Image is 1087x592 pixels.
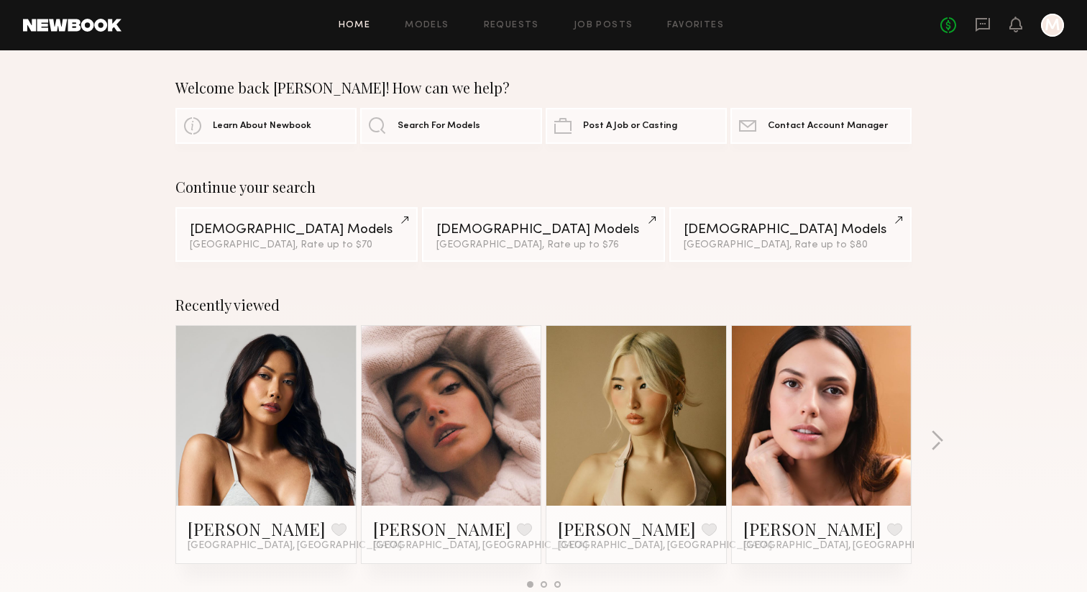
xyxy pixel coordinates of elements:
[558,517,696,540] a: [PERSON_NAME]
[583,122,677,131] span: Post A Job or Casting
[175,296,912,314] div: Recently viewed
[373,540,587,552] span: [GEOGRAPHIC_DATA], [GEOGRAPHIC_DATA]
[175,178,912,196] div: Continue your search
[398,122,480,131] span: Search For Models
[743,517,881,540] a: [PERSON_NAME]
[175,108,357,144] a: Learn About Newbook
[339,21,371,30] a: Home
[190,223,403,237] div: [DEMOGRAPHIC_DATA] Models
[422,207,664,262] a: [DEMOGRAPHIC_DATA] Models[GEOGRAPHIC_DATA], Rate up to $76
[743,540,958,552] span: [GEOGRAPHIC_DATA], [GEOGRAPHIC_DATA]
[190,240,403,250] div: [GEOGRAPHIC_DATA], Rate up to $70
[436,223,650,237] div: [DEMOGRAPHIC_DATA] Models
[373,517,511,540] a: [PERSON_NAME]
[684,240,897,250] div: [GEOGRAPHIC_DATA], Rate up to $80
[360,108,541,144] a: Search For Models
[730,108,912,144] a: Contact Account Manager
[667,21,724,30] a: Favorites
[669,207,912,262] a: [DEMOGRAPHIC_DATA] Models[GEOGRAPHIC_DATA], Rate up to $80
[1041,14,1064,37] a: M
[684,223,897,237] div: [DEMOGRAPHIC_DATA] Models
[213,122,311,131] span: Learn About Newbook
[175,207,418,262] a: [DEMOGRAPHIC_DATA] Models[GEOGRAPHIC_DATA], Rate up to $70
[558,540,772,552] span: [GEOGRAPHIC_DATA], [GEOGRAPHIC_DATA]
[405,21,449,30] a: Models
[188,517,326,540] a: [PERSON_NAME]
[175,79,912,96] div: Welcome back [PERSON_NAME]! How can we help?
[574,21,633,30] a: Job Posts
[484,21,539,30] a: Requests
[768,122,888,131] span: Contact Account Manager
[436,240,650,250] div: [GEOGRAPHIC_DATA], Rate up to $76
[188,540,402,552] span: [GEOGRAPHIC_DATA], [GEOGRAPHIC_DATA]
[546,108,727,144] a: Post A Job or Casting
